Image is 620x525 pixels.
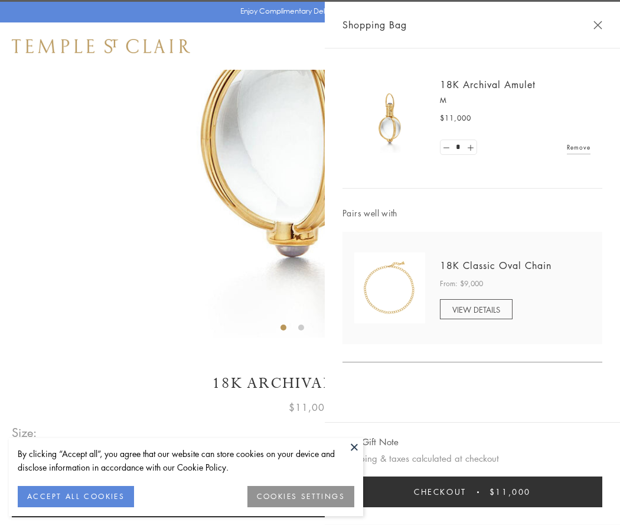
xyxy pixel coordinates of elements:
[440,259,552,272] a: 18K Classic Oval Chain
[440,299,513,319] a: VIEW DETAILS
[342,435,399,449] button: Add Gift Note
[440,112,471,124] span: $11,000
[12,423,38,442] span: Size:
[354,252,425,323] img: N88865-OV18
[567,141,590,154] a: Remove
[289,400,331,415] span: $11,000
[342,451,602,466] p: Shipping & taxes calculated at checkout
[440,278,483,290] span: From: $9,000
[342,206,602,220] span: Pairs well with
[440,140,452,155] a: Set quantity to 0
[342,17,407,33] span: Shopping Bag
[12,373,608,394] h1: 18K Archival Amulet
[240,5,374,17] p: Enjoy Complimentary Delivery & Returns
[342,477,602,507] button: Checkout $11,000
[247,486,354,507] button: COOKIES SETTINGS
[452,304,500,315] span: VIEW DETAILS
[464,140,476,155] a: Set quantity to 2
[440,95,590,106] p: M
[593,21,602,30] button: Close Shopping Bag
[12,39,190,53] img: Temple St. Clair
[440,78,536,91] a: 18K Archival Amulet
[490,485,531,498] span: $11,000
[18,447,354,474] div: By clicking “Accept all”, you agree that our website can store cookies on your device and disclos...
[18,486,134,507] button: ACCEPT ALL COOKIES
[354,83,425,154] img: 18K Archival Amulet
[414,485,466,498] span: Checkout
